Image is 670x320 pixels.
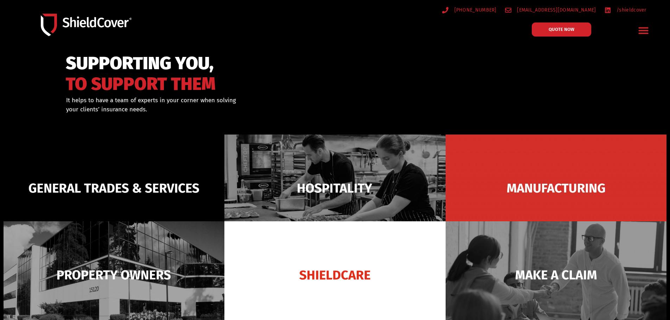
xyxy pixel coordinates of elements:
span: QUOTE NOW [549,27,574,32]
a: QUOTE NOW [532,22,591,37]
span: /shieldcover [615,6,646,14]
img: Shield-Cover-Underwriting-Australia-logo-full [41,14,132,36]
a: [PHONE_NUMBER] [442,6,497,14]
span: [EMAIL_ADDRESS][DOMAIN_NAME] [515,6,596,14]
p: your clients’ insurance needs. [66,105,371,114]
div: Menu Toggle [636,22,652,39]
div: It helps to have a team of experts in your corner when solving [66,96,371,114]
a: [EMAIL_ADDRESS][DOMAIN_NAME] [505,6,596,14]
span: SUPPORTING YOU, [66,56,216,71]
a: /shieldcover [605,6,646,14]
span: [PHONE_NUMBER] [453,6,497,14]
